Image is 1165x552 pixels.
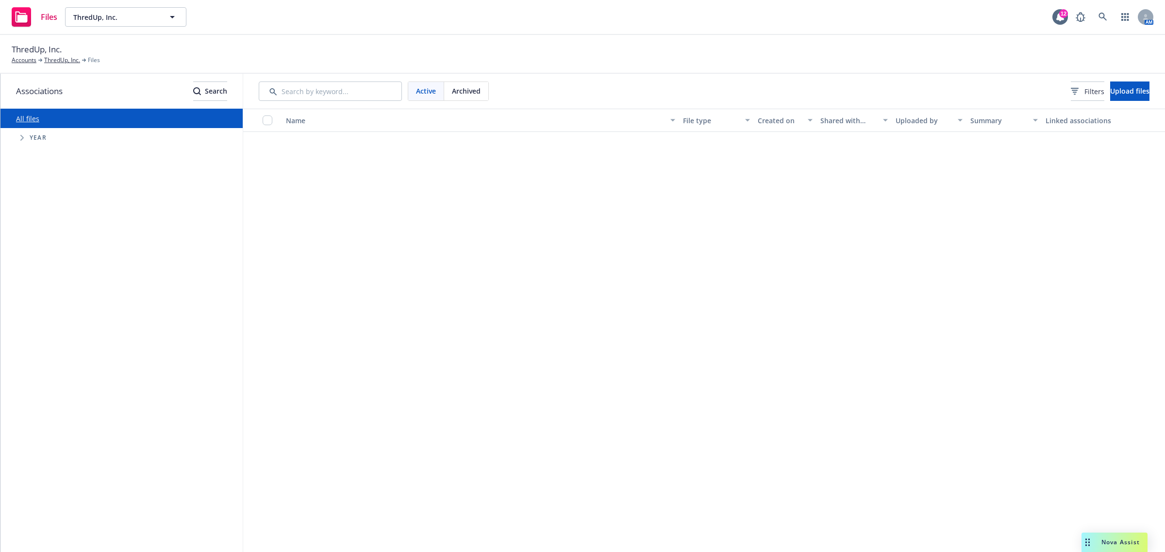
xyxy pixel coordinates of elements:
a: Files [8,3,61,31]
button: SearchSearch [193,81,227,101]
button: Shared with client [816,109,892,132]
span: Nova Assist [1101,538,1140,546]
span: Upload files [1110,86,1149,96]
div: Uploaded by [896,115,952,126]
span: Associations [16,85,63,97]
a: Report a Bug [1071,7,1090,27]
span: Active [416,86,436,96]
a: Search [1093,7,1113,27]
div: File type [683,115,740,126]
svg: Search [193,87,201,95]
span: ThredUp, Inc. [73,12,157,22]
span: Files [41,13,57,21]
div: Name [286,115,665,126]
button: Nova Assist [1082,533,1148,552]
input: Search by keyword... [259,81,402,101]
div: Created on [758,115,802,126]
div: Drag to move [1082,533,1094,552]
div: 12 [1059,9,1068,18]
div: Tree Example [0,128,243,147]
span: Files [88,56,100,65]
a: Accounts [12,56,36,65]
button: ThredUp, Inc. [65,7,186,27]
div: Search [193,82,227,100]
span: Archived [452,86,481,96]
span: ThredUp, Inc. [12,43,62,56]
span: Filters [1084,86,1104,97]
button: Uploaded by [892,109,967,132]
button: Created on [754,109,816,132]
span: Year [30,135,47,141]
a: All files [16,114,39,123]
button: Upload files [1110,81,1149,101]
a: Switch app [1115,7,1135,27]
button: Summary [966,109,1042,132]
button: File type [679,109,754,132]
a: ThredUp, Inc. [44,56,80,65]
div: Shared with client [820,115,877,126]
input: Select all [263,115,272,125]
button: Linked associations [1042,109,1117,132]
div: Linked associations [1046,115,1113,126]
span: Filters [1071,86,1104,97]
div: Summary [970,115,1027,126]
button: Name [282,109,679,132]
button: Filters [1071,81,1104,101]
